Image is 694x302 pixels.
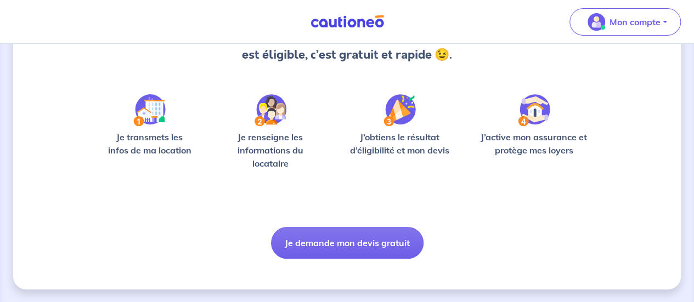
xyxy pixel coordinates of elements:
[610,15,661,29] p: Mon compte
[342,130,457,157] p: J’obtiens le résultat d’éligibilité et mon devis
[306,15,388,29] img: Cautioneo
[475,130,593,157] p: J’active mon assurance et protège mes loyers
[101,130,198,157] p: Je transmets les infos de ma location
[518,94,550,126] img: /static/bfff1cf634d835d9112899e6a3df1a5d/Step-4.svg
[255,94,286,126] img: /static/c0a346edaed446bb123850d2d04ad552/Step-2.svg
[204,29,490,64] p: Vérifions ensemble si le dossier de votre locataire est éligible, c’est gratuit et rapide 😉.
[271,227,424,259] button: Je demande mon devis gratuit
[216,130,325,170] p: Je renseigne les informations du locataire
[588,13,605,31] img: illu_account_valid_menu.svg
[569,8,681,36] button: illu_account_valid_menu.svgMon compte
[383,94,416,126] img: /static/f3e743aab9439237c3e2196e4328bba9/Step-3.svg
[133,94,166,126] img: /static/90a569abe86eec82015bcaae536bd8e6/Step-1.svg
